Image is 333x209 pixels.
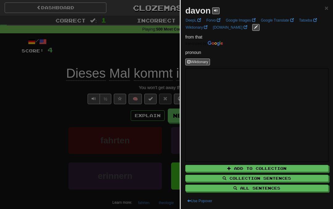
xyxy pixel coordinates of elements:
button: All Sentences [185,185,328,191]
a: Google Translate [259,17,296,24]
button: Wiktionary [185,59,210,65]
a: Wiktionary [184,24,209,31]
button: Collection Sentences [185,175,328,182]
a: [DOMAIN_NAME] [211,24,249,31]
p: pronoun [185,49,328,55]
button: edit links [252,24,260,31]
img: Color short [185,41,223,46]
span: × [325,4,328,11]
a: Tatoeba [297,17,319,24]
a: DeepL [184,17,203,24]
a: Forvo [204,17,222,24]
span: from that [185,35,202,39]
button: Add to Collection [185,165,328,172]
strong: davon [185,6,211,15]
a: Google Images [224,17,257,24]
button: Use Popover [185,198,214,204]
button: Close [325,5,328,11]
